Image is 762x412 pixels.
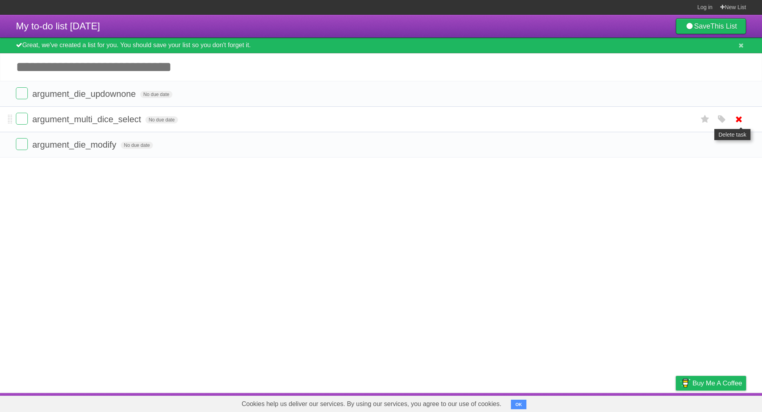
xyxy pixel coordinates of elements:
a: SaveThis List [676,18,746,34]
a: Developers [596,395,629,410]
span: argument_multi_dice_select [32,114,143,124]
span: My to-do list [DATE] [16,21,100,31]
b: This List [710,22,737,30]
a: Terms [638,395,656,410]
a: Privacy [665,395,686,410]
span: Cookies help us deliver our services. By using our services, you agree to our use of cookies. [234,396,509,412]
label: Done [16,113,28,125]
span: No due date [145,116,178,123]
img: Buy me a coffee [680,376,690,390]
label: Star task [698,113,713,126]
span: No due date [121,142,153,149]
a: Suggest a feature [696,395,746,410]
a: About [570,395,587,410]
span: Buy me a coffee [692,376,742,390]
span: argument_die_updownone [32,89,138,99]
span: No due date [140,91,172,98]
a: Buy me a coffee [676,376,746,391]
button: OK [511,400,526,409]
span: argument_die_modify [32,140,118,150]
label: Done [16,138,28,150]
label: Done [16,87,28,99]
